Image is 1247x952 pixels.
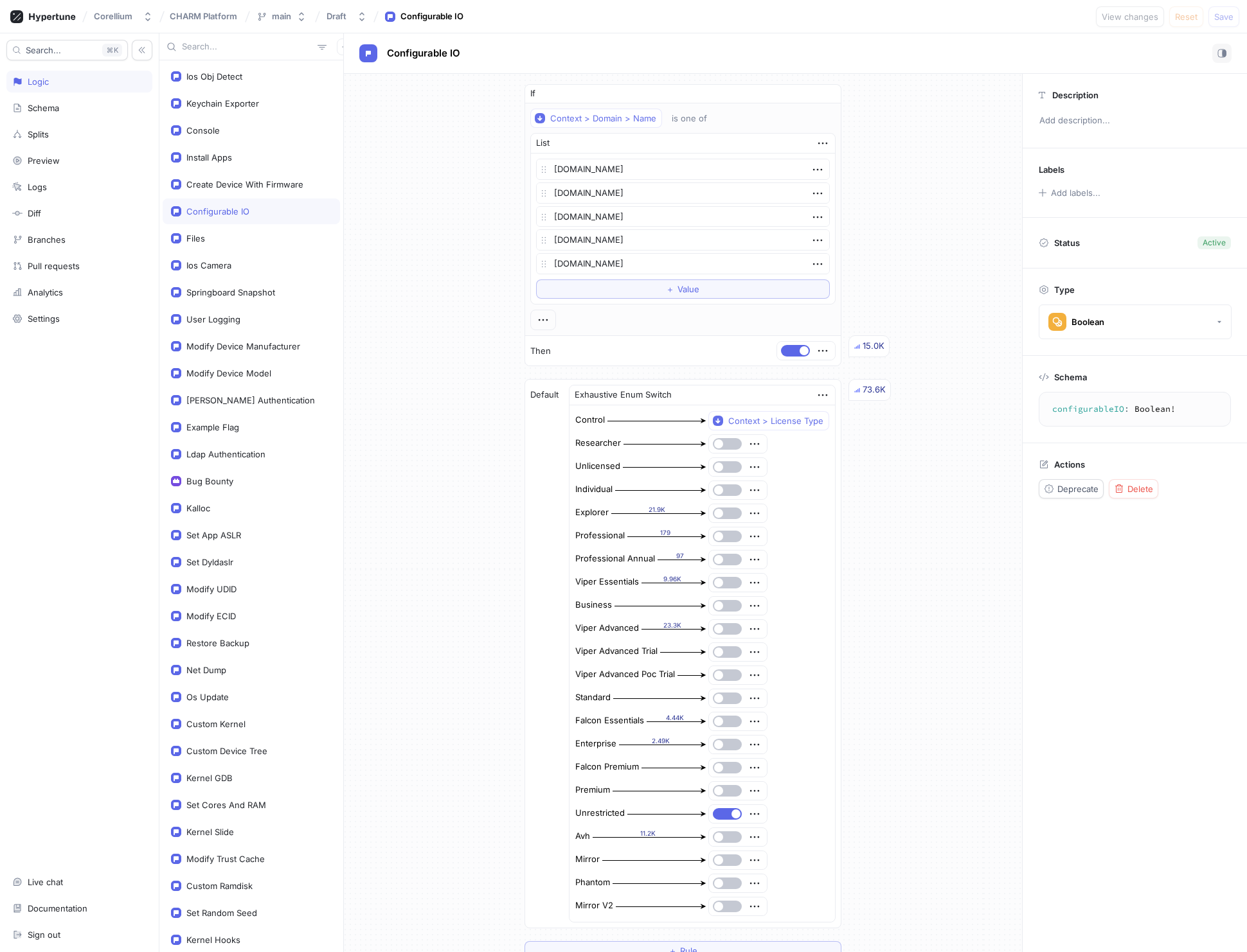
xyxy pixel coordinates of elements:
div: Install Apps [186,152,232,163]
p: Default [530,389,559,401]
div: Create Device With Firmware [186,179,303,190]
button: Corellium [89,6,158,27]
button: Search...K [6,40,128,60]
span: Delete [1127,485,1153,493]
div: Modify UDID [186,584,237,594]
div: Set App ASLR [186,530,241,540]
button: Context > Domain > Name [530,109,662,128]
div: Enterprise [575,737,616,750]
div: 97 [658,551,703,561]
button: is one of [666,109,726,128]
div: Kernel Slide [186,827,234,837]
p: If [530,87,535,100]
button: Draft [321,6,372,27]
div: Net Dump [186,665,226,675]
div: Add labels... [1051,189,1100,197]
div: Avh [575,830,590,843]
div: is one of [672,113,707,124]
div: Context > Domain > Name [550,113,656,124]
div: Custom Kernel [186,719,246,729]
div: Os Update [186,692,229,702]
div: Kalloc [186,503,210,513]
textarea: configurableIO: Boolean! [1045,398,1225,421]
div: Ios Obj Detect [186,71,242,82]
div: Modify ECID [186,611,236,621]
button: main [251,6,312,27]
div: 23.3K [641,621,703,630]
div: Researcher [575,437,621,450]
div: Schema [28,103,59,113]
textarea: [DOMAIN_NAME] [536,206,830,227]
div: Boolean [1072,317,1104,328]
button: Context > License Type [708,411,829,430]
span: Deprecate [1057,485,1099,493]
div: Context > License Type [728,416,823,427]
span: Search... [26,46,61,54]
div: Viper Advanced Poc Trial [575,668,675,681]
div: Set Random Seed [186,908,257,918]
div: Phantom [575,876,610,889]
div: Exhaustive Enum Switch [575,389,672,401]
div: Pull requests [28,261,80,271]
div: Control [575,414,605,427]
div: Configurable IO [186,206,249,216]
div: Professional [575,529,625,542]
div: Modify Trust Cache [186,854,265,864]
textarea: [DOMAIN_NAME] [536,182,830,204]
textarea: [DOMAIN_NAME] [536,253,830,274]
div: Springboard Snapshot [186,287,275,297]
div: Business [575,599,612,612]
div: Modify Device Manufacturer [186,341,300,351]
div: Premium [575,784,610,797]
div: Branches [28,234,66,245]
textarea: [DOMAIN_NAME] [536,229,830,251]
div: Mirror V2 [575,899,613,912]
button: Deprecate [1039,479,1104,498]
span: ＋ [666,285,674,293]
div: Custom Device Tree [186,746,267,756]
div: Explorer [575,506,609,519]
span: CHARM Platform [170,12,237,21]
div: Logs [28,182,47,192]
div: Bug Bounty [186,476,233,486]
div: User Logging [186,314,240,324]
input: Search... [182,40,312,53]
span: Configurable IO [387,48,460,58]
div: Ldap Authentication [186,449,265,459]
a: Documentation [6,897,152,919]
button: View changes [1096,6,1164,27]
div: [PERSON_NAME] Authentication [186,395,315,405]
div: List [536,137,550,150]
div: Viper Advanced [575,622,639,635]
div: Kernel Hooks [186,935,240,945]
div: Falcon Essentials [575,714,644,727]
button: Save [1208,6,1239,27]
div: Mirror [575,853,600,866]
div: 4.44K [647,713,703,723]
div: main [272,11,291,22]
div: 21.9K [611,505,703,515]
button: ＋Value [536,279,830,299]
div: Set Cores And RAM [186,800,266,810]
div: Splits [28,129,49,139]
p: Labels [1039,164,1064,175]
p: Schema [1054,372,1087,382]
div: Restore Backup [186,638,249,648]
div: Professional Annual [575,552,655,565]
button: Boolean [1039,304,1232,339]
div: Kernel GDB [186,773,233,783]
div: Falcon Premium [575,761,639,773]
p: Then [530,345,551,358]
div: Documentation [28,903,87,913]
div: Configurable IO [400,10,463,23]
div: Sign out [28,930,60,940]
span: Value [677,285,699,293]
button: Add labels... [1034,184,1104,201]
p: Add description... [1034,110,1236,132]
div: Ios Camera [186,260,231,270]
div: 179 [627,528,703,538]
div: K [102,44,122,57]
div: Standard [575,691,611,704]
button: Reset [1169,6,1203,27]
div: 9.96K [641,574,703,584]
